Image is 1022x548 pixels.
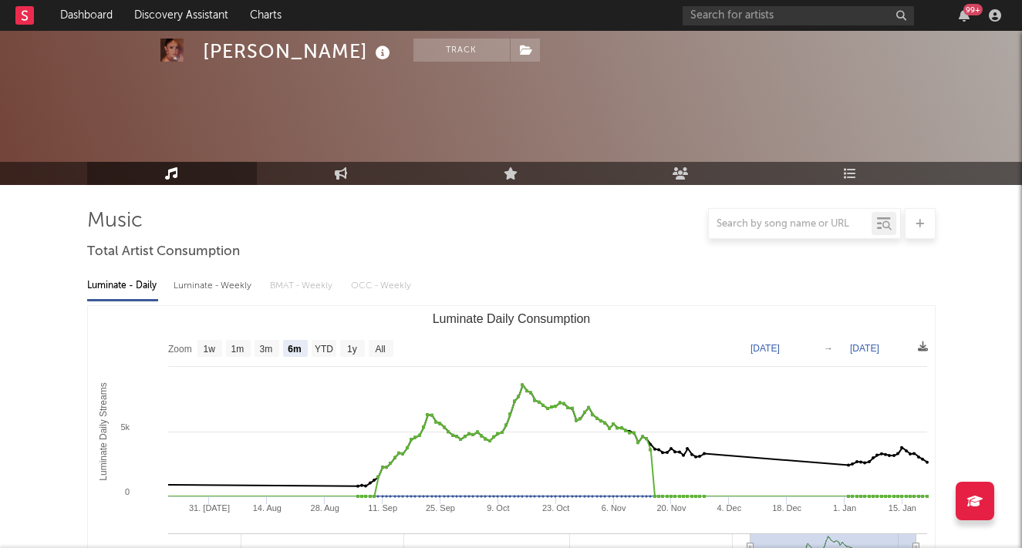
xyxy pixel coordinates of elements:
[601,503,626,513] text: 6. Nov
[203,39,394,64] div: [PERSON_NAME]
[231,344,244,355] text: 1m
[750,343,780,354] text: [DATE]
[824,343,833,354] text: →
[314,344,332,355] text: YTD
[174,273,255,299] div: Luminate - Weekly
[487,503,509,513] text: 9. Oct
[310,503,339,513] text: 28. Aug
[368,503,397,513] text: 11. Sep
[541,503,568,513] text: 23. Oct
[717,503,741,513] text: 4. Dec
[683,6,914,25] input: Search for artists
[432,312,590,325] text: Luminate Daily Consumption
[347,344,357,355] text: 1y
[188,503,229,513] text: 31. [DATE]
[963,4,983,15] div: 99 +
[833,503,856,513] text: 1. Jan
[709,218,872,230] input: Search by song name or URL
[120,422,130,432] text: 5k
[87,273,158,299] div: Luminate - Daily
[97,382,108,480] text: Luminate Daily Streams
[124,487,129,496] text: 0
[259,344,272,355] text: 3m
[375,344,385,355] text: All
[656,503,686,513] text: 20. Nov
[203,344,215,355] text: 1w
[413,39,510,62] button: Track
[425,503,454,513] text: 25. Sep
[168,344,192,355] text: Zoom
[87,243,240,261] span: Total Artist Consumption
[850,343,879,354] text: [DATE]
[888,503,916,513] text: 15. Jan
[288,344,301,355] text: 6m
[959,9,970,22] button: 99+
[772,503,801,513] text: 18. Dec
[252,503,281,513] text: 14. Aug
